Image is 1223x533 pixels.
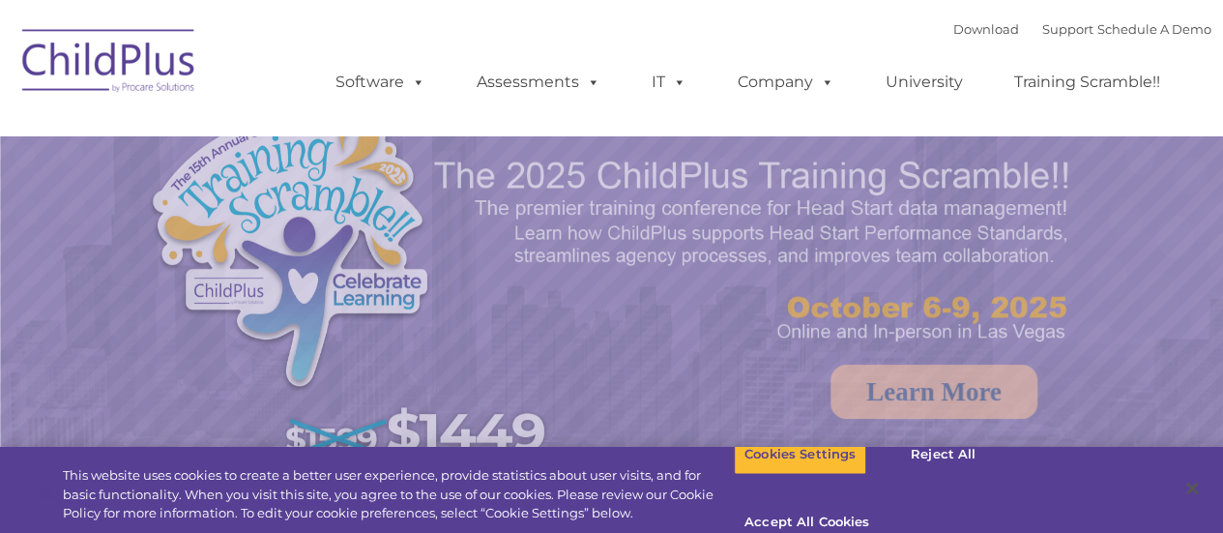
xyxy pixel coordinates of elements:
[1097,21,1211,37] a: Schedule A Demo
[632,63,706,102] a: IT
[953,21,1019,37] a: Download
[316,63,445,102] a: Software
[953,21,1211,37] font: |
[1171,467,1213,510] button: Close
[734,434,866,475] button: Cookies Settings
[269,207,351,222] span: Phone number
[883,434,1004,475] button: Reject All
[269,128,328,142] span: Last name
[63,466,734,523] div: This website uses cookies to create a better user experience, provide statistics about user visit...
[1042,21,1093,37] a: Support
[718,63,854,102] a: Company
[830,365,1037,419] a: Learn More
[457,63,620,102] a: Assessments
[13,15,206,112] img: ChildPlus by Procare Solutions
[866,63,982,102] a: University
[995,63,1179,102] a: Training Scramble!!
